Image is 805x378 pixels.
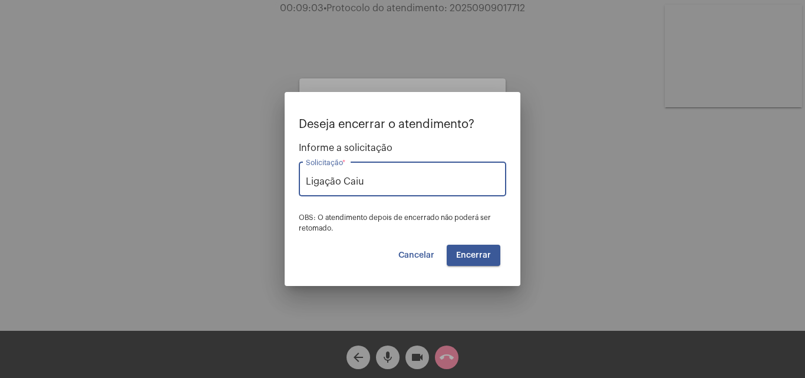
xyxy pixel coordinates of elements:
p: Deseja encerrar o atendimento? [299,118,506,131]
button: Encerrar [447,245,500,266]
input: Buscar solicitação [306,176,499,187]
span: Encerrar [456,251,491,259]
span: Cancelar [398,251,434,259]
span: OBS: O atendimento depois de encerrado não poderá ser retomado. [299,214,491,232]
span: Informe a solicitação [299,143,506,153]
button: Cancelar [389,245,444,266]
